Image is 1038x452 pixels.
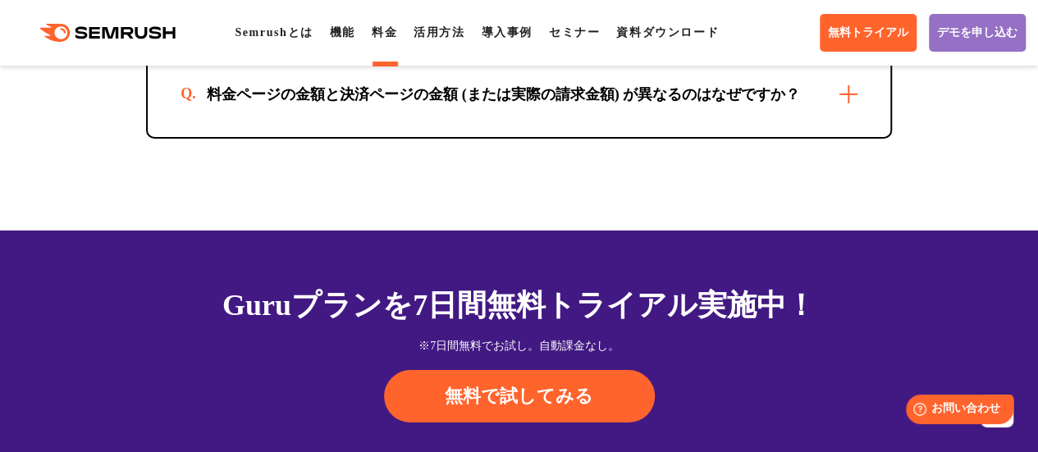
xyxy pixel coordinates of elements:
span: 無料で試してみる [445,384,593,409]
iframe: Help widget launcher [892,388,1020,434]
div: Guruプランを7日間 [146,283,892,327]
a: 料金 [372,26,397,39]
a: Semrushとは [235,26,313,39]
a: 無料トライアル [820,14,917,52]
a: 無料で試してみる [384,370,655,422]
a: デモを申し込む [929,14,1026,52]
a: 活用方法 [414,26,464,39]
span: 無料トライアル [828,25,908,40]
a: 導入事例 [481,26,532,39]
span: 無料トライアル実施中！ [487,289,816,322]
div: 料金ページの金額と決済ページの金額 (または実際の請求金額) が異なるのはなぜですか？ [181,84,826,104]
a: 資料ダウンロード [616,26,719,39]
div: ※7日間無料でお試し。自動課金なし。 [146,338,892,354]
a: セミナー [549,26,600,39]
span: デモを申し込む [937,25,1017,40]
a: 機能 [330,26,355,39]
